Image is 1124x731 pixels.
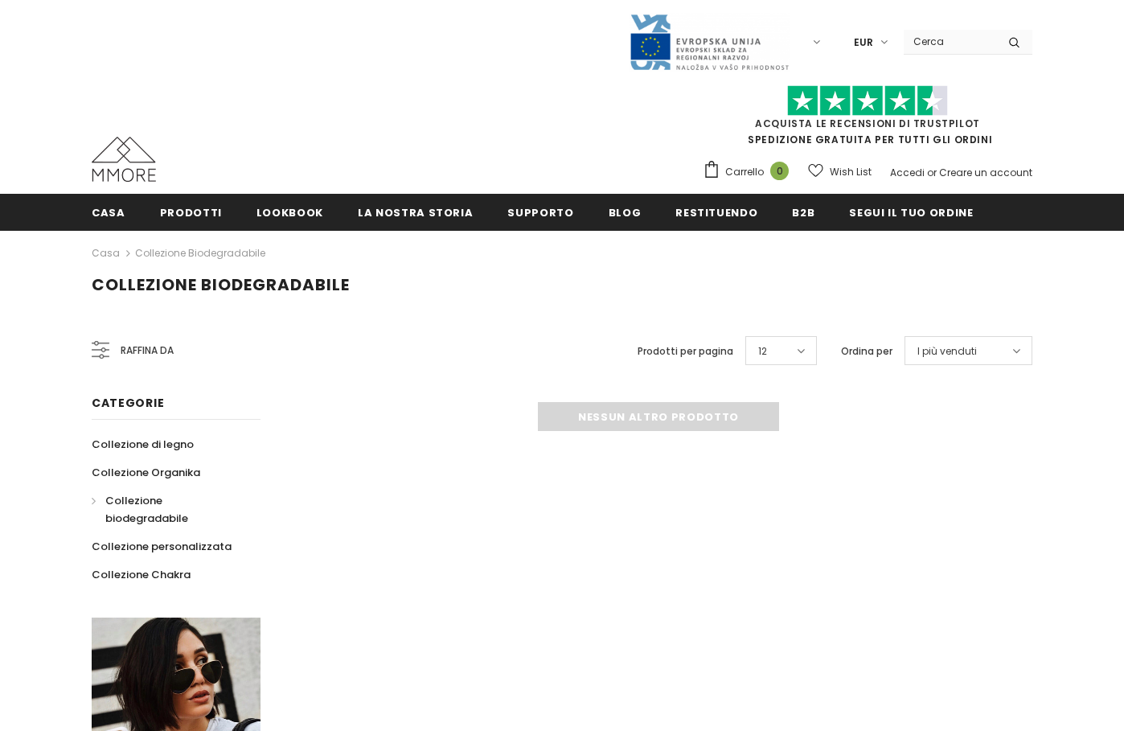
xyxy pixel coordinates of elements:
[629,13,790,72] img: Javni Razpis
[849,205,973,220] span: Segui il tuo ordine
[787,85,948,117] img: Fidati di Pilot Stars
[160,194,222,230] a: Prodotti
[105,493,188,526] span: Collezione biodegradabile
[755,117,980,130] a: Acquista le recensioni di TrustPilot
[939,166,1032,179] a: Creare un account
[92,487,243,532] a: Collezione biodegradabile
[917,343,977,359] span: I più venduti
[92,539,232,554] span: Collezione personalizzata
[703,92,1032,146] span: SPEDIZIONE GRATUITA PER TUTTI GLI ORDINI
[725,164,764,180] span: Carrello
[675,194,757,230] a: Restituendo
[92,437,194,452] span: Collezione di legno
[92,395,164,411] span: Categorie
[92,458,200,487] a: Collezione Organika
[135,246,265,260] a: Collezione biodegradabile
[770,162,789,180] span: 0
[92,194,125,230] a: Casa
[92,561,191,589] a: Collezione Chakra
[703,160,797,184] a: Carrello 0
[92,465,200,480] span: Collezione Organika
[92,137,156,182] img: Casi MMORE
[841,343,892,359] label: Ordina per
[92,567,191,582] span: Collezione Chakra
[638,343,733,359] label: Prodotti per pagina
[758,343,767,359] span: 12
[629,35,790,48] a: Javni Razpis
[507,205,573,220] span: supporto
[792,205,814,220] span: B2B
[854,35,873,51] span: EUR
[92,205,125,220] span: Casa
[927,166,937,179] span: or
[792,194,814,230] a: B2B
[904,30,996,53] input: Search Site
[256,205,323,220] span: Lookbook
[92,273,350,296] span: Collezione biodegradabile
[830,164,872,180] span: Wish List
[160,205,222,220] span: Prodotti
[358,205,473,220] span: La nostra storia
[256,194,323,230] a: Lookbook
[92,430,194,458] a: Collezione di legno
[675,205,757,220] span: Restituendo
[890,166,925,179] a: Accedi
[358,194,473,230] a: La nostra storia
[849,194,973,230] a: Segui il tuo ordine
[92,532,232,561] a: Collezione personalizzata
[121,342,174,359] span: Raffina da
[609,194,642,230] a: Blog
[609,205,642,220] span: Blog
[808,158,872,186] a: Wish List
[92,244,120,263] a: Casa
[507,194,573,230] a: supporto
